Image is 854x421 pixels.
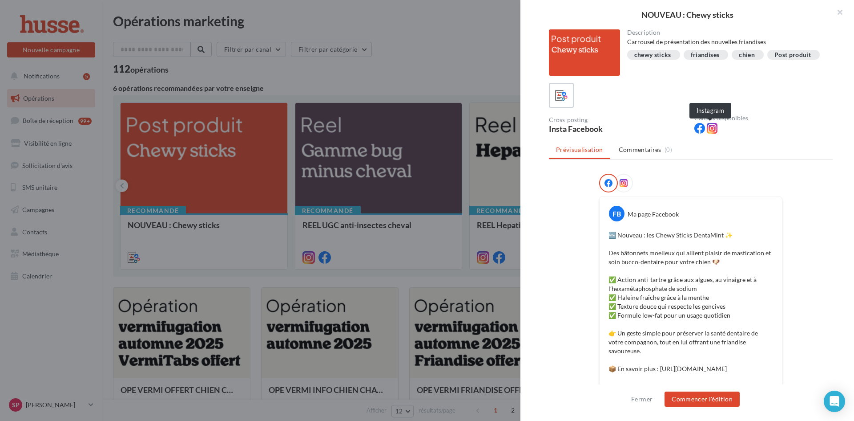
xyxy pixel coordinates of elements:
span: Commentaires [619,145,661,154]
div: NOUVEAU : Chewy sticks [535,11,840,19]
div: Post produit [774,52,811,58]
button: Commencer l'édition [665,392,740,407]
div: Insta Facebook [549,125,687,133]
div: Description [627,29,826,36]
div: FB [609,206,624,221]
div: Open Intercom Messenger [824,391,845,412]
div: Instagram [689,103,731,119]
div: Cross-posting [549,117,687,123]
div: Ma page Facebook [628,210,679,219]
div: Carrousel de présentation des nouvelles friandises [627,37,826,46]
div: friandises [691,52,720,58]
div: chien [739,52,755,58]
div: Canaux disponibles [694,115,833,121]
span: (0) [665,146,672,153]
p: 🆕 Nouveau : les Chewy Sticks DentaMint ✨ Des bâtonnets moelleux qui allient plaisir de masticatio... [608,231,773,400]
button: Fermer [628,394,656,405]
div: chewy sticks [634,52,671,58]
